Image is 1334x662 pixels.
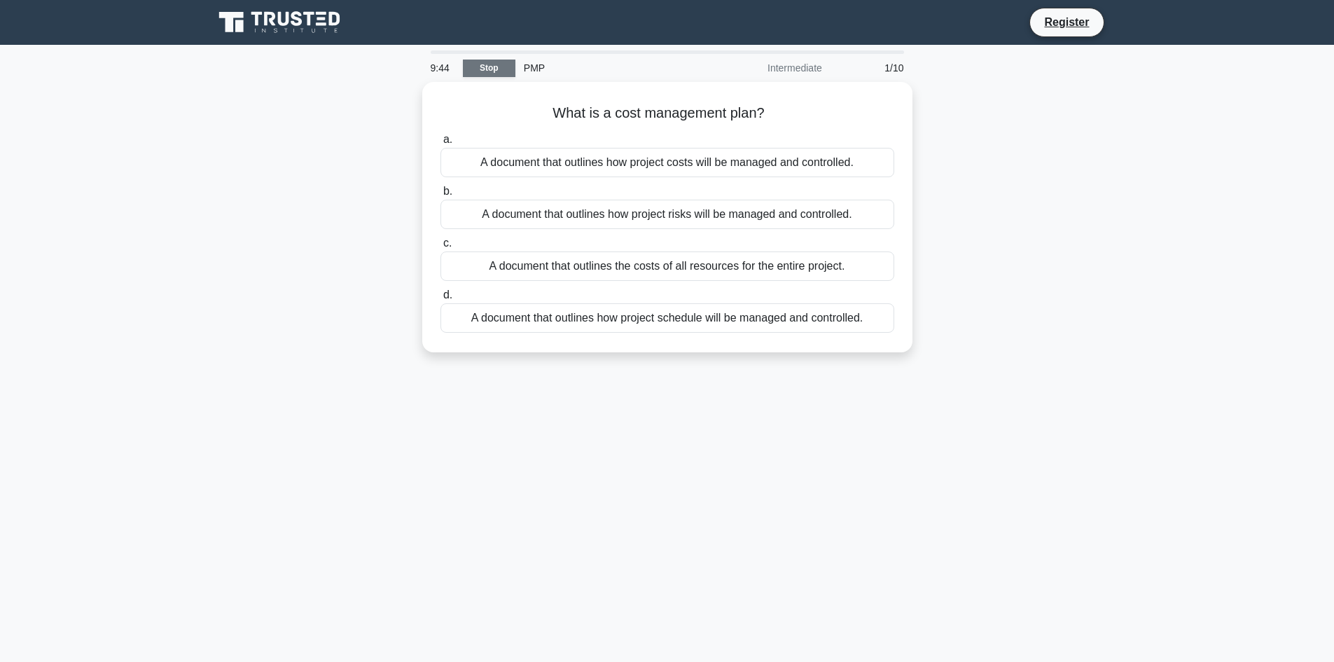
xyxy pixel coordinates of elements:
[443,185,452,197] span: b.
[440,303,894,333] div: A document that outlines how project schedule will be managed and controlled.
[708,54,831,82] div: Intermediate
[463,60,515,77] a: Stop
[440,148,894,177] div: A document that outlines how project costs will be managed and controlled.
[439,104,896,123] h5: What is a cost management plan?
[1036,13,1097,31] a: Register
[443,133,452,145] span: a.
[515,54,708,82] div: PMP
[443,237,452,249] span: c.
[831,54,912,82] div: 1/10
[422,54,463,82] div: 9:44
[443,289,452,301] span: d.
[440,200,894,229] div: A document that outlines how project risks will be managed and controlled.
[440,251,894,281] div: A document that outlines the costs of all resources for the entire project.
